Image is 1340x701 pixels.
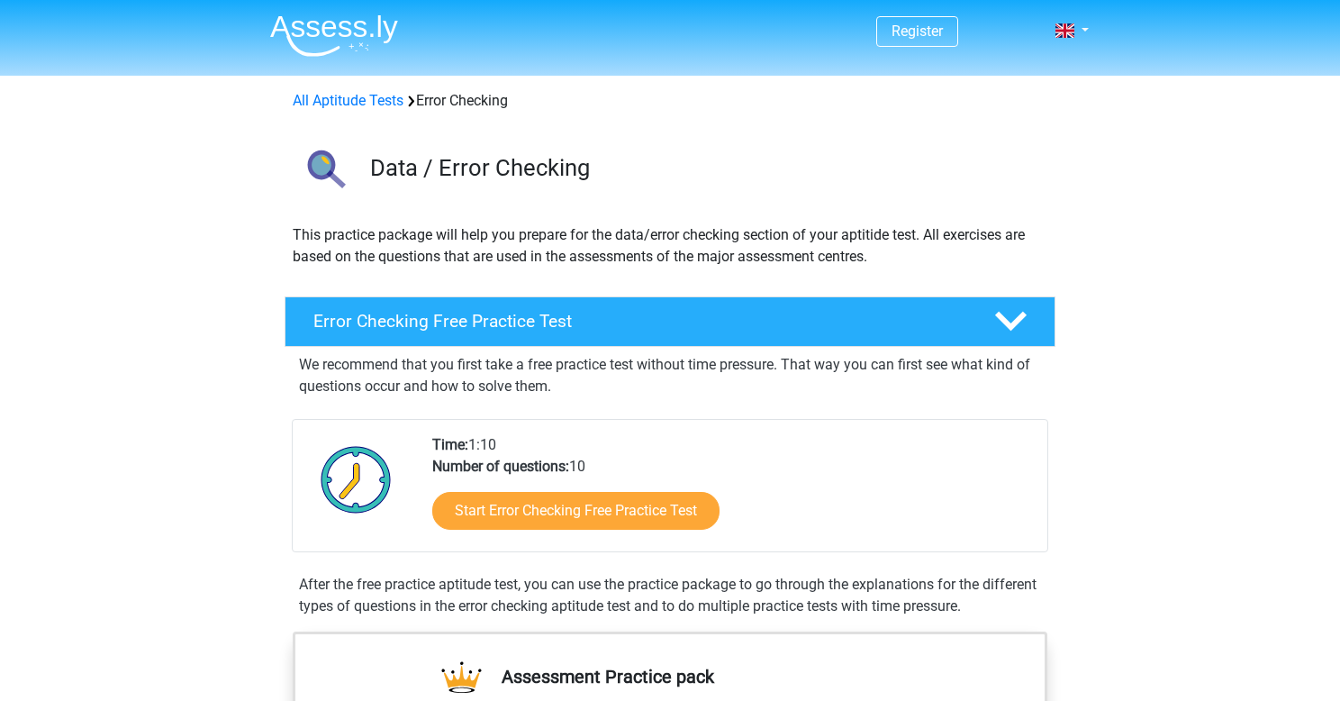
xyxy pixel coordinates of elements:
[311,434,402,524] img: Clock
[270,14,398,57] img: Assessly
[285,133,362,210] img: error checking
[293,92,403,109] a: All Aptitude Tests
[285,90,1055,112] div: Error Checking
[299,354,1041,397] p: We recommend that you first take a free practice test without time pressure. That way you can fir...
[432,492,720,530] a: Start Error Checking Free Practice Test
[313,311,965,332] h4: Error Checking Free Practice Test
[432,436,468,453] b: Time:
[292,574,1048,617] div: After the free practice aptitude test, you can use the practice package to go through the explana...
[432,458,569,475] b: Number of questions:
[293,224,1047,268] p: This practice package will help you prepare for the data/error checking section of your aptitide ...
[277,296,1063,347] a: Error Checking Free Practice Test
[892,23,943,40] a: Register
[370,154,1041,182] h3: Data / Error Checking
[419,434,1046,551] div: 1:10 10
